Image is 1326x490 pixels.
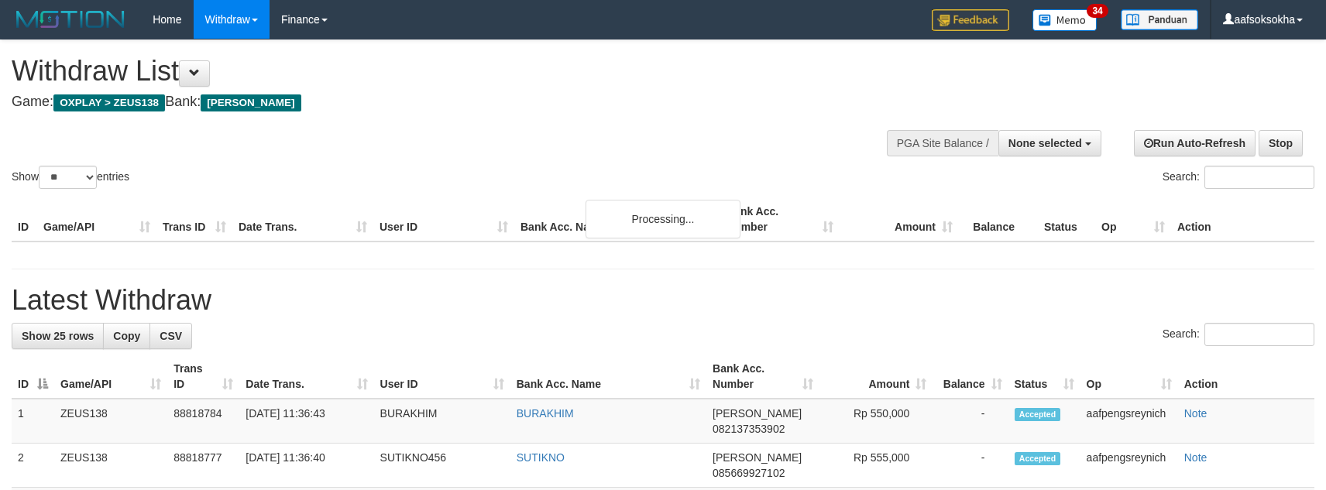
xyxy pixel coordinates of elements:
[1204,323,1314,346] input: Search:
[713,407,802,420] span: [PERSON_NAME]
[959,197,1038,242] th: Balance
[1259,130,1303,156] a: Stop
[517,407,574,420] a: BURAKHIM
[156,197,232,242] th: Trans ID
[374,355,510,399] th: User ID: activate to sort column ascending
[510,355,706,399] th: Bank Acc. Name: activate to sort column ascending
[1134,130,1256,156] a: Run Auto-Refresh
[933,355,1008,399] th: Balance: activate to sort column ascending
[1087,4,1108,18] span: 34
[1178,355,1314,399] th: Action
[12,285,1314,316] h1: Latest Withdraw
[1184,407,1207,420] a: Note
[819,444,933,488] td: Rp 555,000
[586,200,740,238] div: Processing...
[932,9,1009,31] img: Feedback.jpg
[239,355,373,399] th: Date Trans.: activate to sort column ascending
[12,8,129,31] img: MOTION_logo.png
[167,444,239,488] td: 88818777
[1008,137,1082,149] span: None selected
[1080,444,1178,488] td: aafpengsreynich
[1163,323,1314,346] label: Search:
[103,323,150,349] a: Copy
[113,330,140,342] span: Copy
[374,399,510,444] td: BURAKHIM
[840,197,959,242] th: Amount
[1121,9,1198,30] img: panduan.png
[12,56,868,87] h1: Withdraw List
[713,467,785,479] span: Copy 085669927102 to clipboard
[1171,197,1314,242] th: Action
[12,166,129,189] label: Show entries
[232,197,373,242] th: Date Trans.
[54,444,167,488] td: ZEUS138
[1204,166,1314,189] input: Search:
[1038,197,1095,242] th: Status
[239,399,373,444] td: [DATE] 11:36:43
[12,323,104,349] a: Show 25 rows
[1015,408,1061,421] span: Accepted
[54,355,167,399] th: Game/API: activate to sort column ascending
[819,399,933,444] td: Rp 550,000
[933,399,1008,444] td: -
[160,330,182,342] span: CSV
[706,355,819,399] th: Bank Acc. Number: activate to sort column ascending
[1184,451,1207,464] a: Note
[998,130,1101,156] button: None selected
[167,355,239,399] th: Trans ID: activate to sort column ascending
[819,355,933,399] th: Amount: activate to sort column ascending
[12,197,37,242] th: ID
[713,451,802,464] span: [PERSON_NAME]
[933,444,1008,488] td: -
[1032,9,1098,31] img: Button%20Memo.svg
[12,444,54,488] td: 2
[1080,399,1178,444] td: aafpengsreynich
[12,355,54,399] th: ID: activate to sort column descending
[54,399,167,444] td: ZEUS138
[167,399,239,444] td: 88818784
[1095,197,1171,242] th: Op
[887,130,998,156] div: PGA Site Balance /
[1015,452,1061,465] span: Accepted
[1008,355,1080,399] th: Status: activate to sort column ascending
[39,166,97,189] select: Showentries
[12,94,868,110] h4: Game: Bank:
[713,423,785,435] span: Copy 082137353902 to clipboard
[53,94,165,111] span: OXPLAY > ZEUS138
[514,197,720,242] th: Bank Acc. Name
[1080,355,1178,399] th: Op: activate to sort column ascending
[12,399,54,444] td: 1
[374,444,510,488] td: SUTIKNO456
[720,197,840,242] th: Bank Acc. Number
[239,444,373,488] td: [DATE] 11:36:40
[37,197,156,242] th: Game/API
[373,197,514,242] th: User ID
[1163,166,1314,189] label: Search:
[149,323,192,349] a: CSV
[201,94,301,111] span: [PERSON_NAME]
[517,451,565,464] a: SUTIKNO
[22,330,94,342] span: Show 25 rows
